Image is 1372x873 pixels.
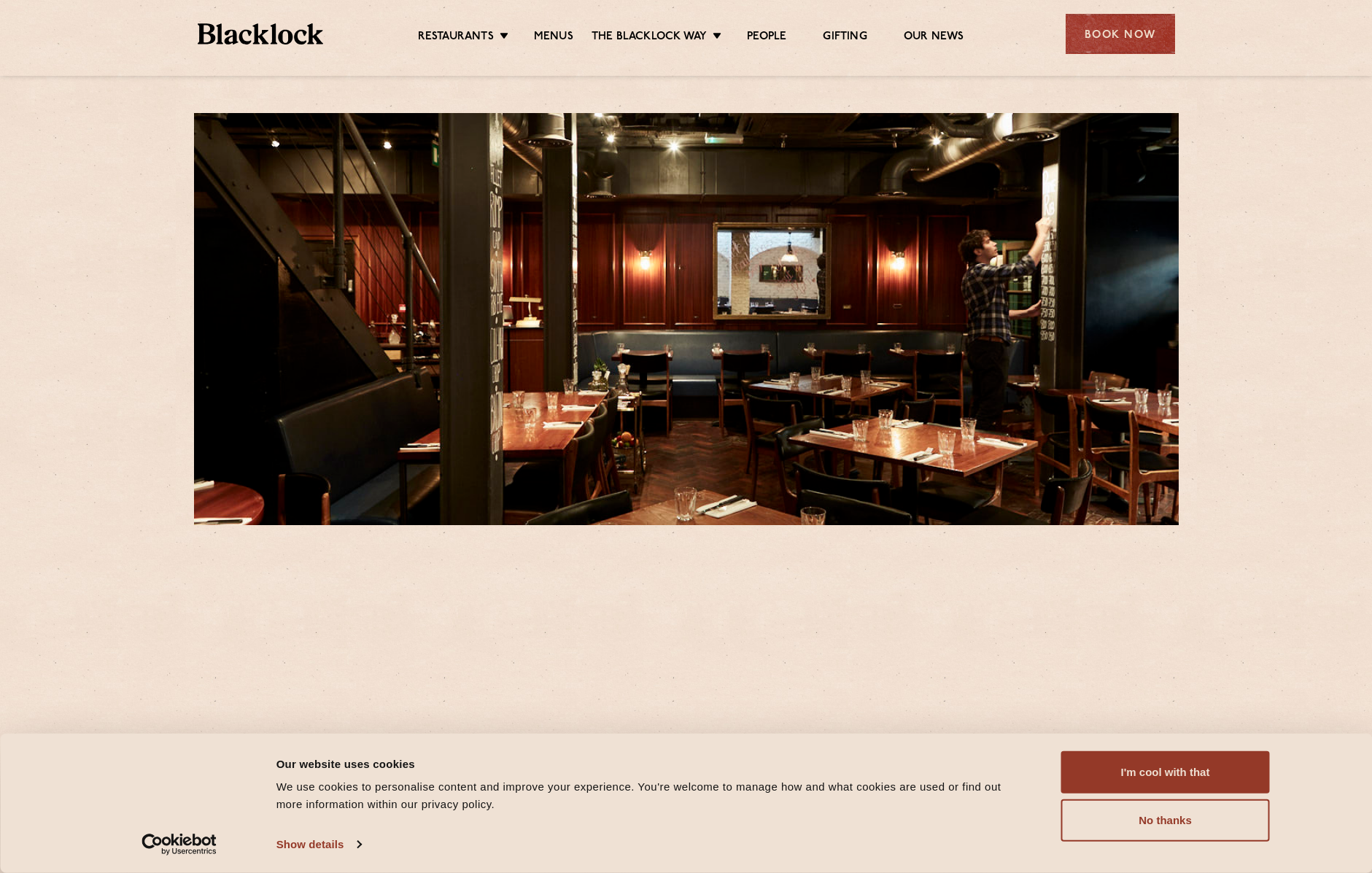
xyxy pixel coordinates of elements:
[747,30,786,46] a: People
[534,30,573,46] a: Menus
[904,30,964,46] a: Our News
[823,30,867,46] a: Gifting
[276,778,1028,813] div: We use cookies to personalise content and improve your experience. You're welcome to manage how a...
[418,30,494,46] a: Restaurants
[115,834,243,855] a: Usercentrics Cookiebot - opens in a new window
[1061,799,1270,842] button: No thanks
[198,23,324,44] img: BL_Textured_Logo-footer-cropped.svg
[276,834,361,855] a: Show details
[1061,751,1270,794] button: I'm cool with that
[1066,14,1175,54] div: Book Now
[276,755,1028,772] div: Our website uses cookies
[592,30,707,46] a: The Blacklock Way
